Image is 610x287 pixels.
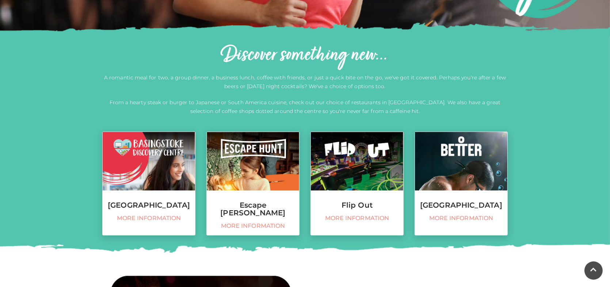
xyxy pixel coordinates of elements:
[314,215,400,222] span: More information
[103,201,195,209] h3: [GEOGRAPHIC_DATA]
[207,132,299,190] img: Escape Hunt, Festival Place, Basingstoke
[102,44,508,67] h2: Discover something new...
[210,222,296,230] span: More information
[106,215,191,222] span: More information
[415,201,507,209] h3: [GEOGRAPHIC_DATA]
[207,201,299,217] h3: Escape [PERSON_NAME]
[419,215,504,222] span: More information
[102,73,508,91] p: A romantic meal for two, a group dinner, a business lunch, coffee with friends, or just a quick b...
[102,98,508,116] p: From a hearty steak or burger to Japanese or South America cuisine, check out our choice of resta...
[311,201,403,209] h3: Flip Out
